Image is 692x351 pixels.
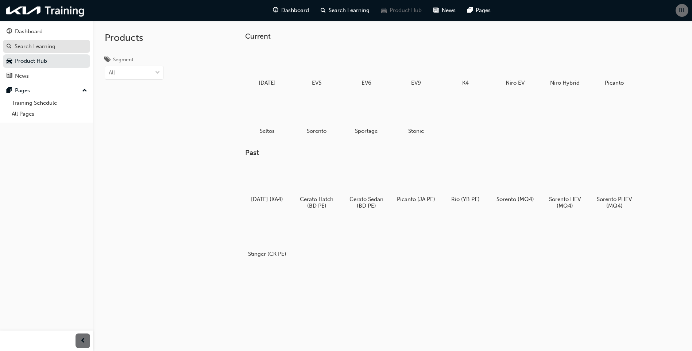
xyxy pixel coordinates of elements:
[315,3,375,18] a: search-iconSearch Learning
[273,6,278,15] span: guage-icon
[295,163,339,212] a: Cerato Hatch (BD PE)
[7,88,12,94] span: pages-icon
[245,148,660,157] h3: Past
[442,6,456,15] span: News
[592,46,636,89] a: Picanto
[467,6,473,15] span: pages-icon
[3,40,90,53] a: Search Learning
[496,80,534,86] h5: Niro EV
[428,3,461,18] a: news-iconNews
[298,80,336,86] h5: EV5
[390,6,422,15] span: Product Hub
[245,163,289,205] a: [DATE] (KA4)
[295,46,339,89] a: EV5
[15,27,43,36] div: Dashboard
[543,163,587,212] a: Sorento HEV (MQ4)
[595,196,634,209] h5: Sorento PHEV (MQ4)
[321,6,326,15] span: search-icon
[7,73,12,80] span: news-icon
[80,336,86,346] span: prev-icon
[397,128,435,134] h5: Stonic
[347,128,386,134] h5: Sportage
[82,86,87,96] span: up-icon
[245,46,289,89] a: [DATE]
[105,57,110,63] span: tags-icon
[595,80,634,86] h5: Picanto
[344,94,388,137] a: Sportage
[347,196,386,209] h5: Cerato Sedan (BD PE)
[15,42,55,51] div: Search Learning
[245,218,289,260] a: Stinger (CK PE)
[15,86,30,95] div: Pages
[446,80,485,86] h5: K4
[493,163,537,205] a: Sorento (MQ4)
[3,84,90,97] button: Pages
[344,163,388,212] a: Cerato Sedan (BD PE)
[394,163,438,205] a: Picanto (JA PE)
[248,196,286,202] h5: [DATE] (KA4)
[298,196,336,209] h5: Cerato Hatch (BD PE)
[7,43,12,50] span: search-icon
[3,23,90,84] button: DashboardSearch LearningProduct HubNews
[394,46,438,89] a: EV9
[446,196,485,202] h5: Rio (YB PE)
[7,58,12,65] span: car-icon
[295,94,339,137] a: Sorento
[546,80,584,86] h5: Niro Hybrid
[7,28,12,35] span: guage-icon
[281,6,309,15] span: Dashboard
[245,94,289,137] a: Seltos
[245,32,660,40] h3: Current
[676,4,688,17] button: BL
[433,6,439,15] span: news-icon
[248,128,286,134] h5: Seltos
[155,68,160,78] span: down-icon
[248,251,286,257] h5: Stinger (CK PE)
[105,32,163,44] h2: Products
[3,69,90,83] a: News
[592,163,636,212] a: Sorento PHEV (MQ4)
[397,80,435,86] h5: EV9
[9,108,90,120] a: All Pages
[397,196,435,202] h5: Picanto (JA PE)
[298,128,336,134] h5: Sorento
[344,46,388,89] a: EV6
[248,80,286,86] h5: [DATE]
[679,6,685,15] span: BL
[476,6,491,15] span: Pages
[267,3,315,18] a: guage-iconDashboard
[381,6,387,15] span: car-icon
[3,54,90,68] a: Product Hub
[109,69,115,77] div: All
[4,3,88,18] img: kia-training
[3,25,90,38] a: Dashboard
[375,3,428,18] a: car-iconProduct Hub
[444,163,487,205] a: Rio (YB PE)
[347,80,386,86] h5: EV6
[444,46,487,89] a: K4
[493,46,537,89] a: Niro EV
[15,72,29,80] div: News
[9,97,90,109] a: Training Schedule
[461,3,496,18] a: pages-iconPages
[543,46,587,89] a: Niro Hybrid
[394,94,438,137] a: Stonic
[496,196,534,202] h5: Sorento (MQ4)
[546,196,584,209] h5: Sorento HEV (MQ4)
[329,6,370,15] span: Search Learning
[113,56,134,63] div: Segment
